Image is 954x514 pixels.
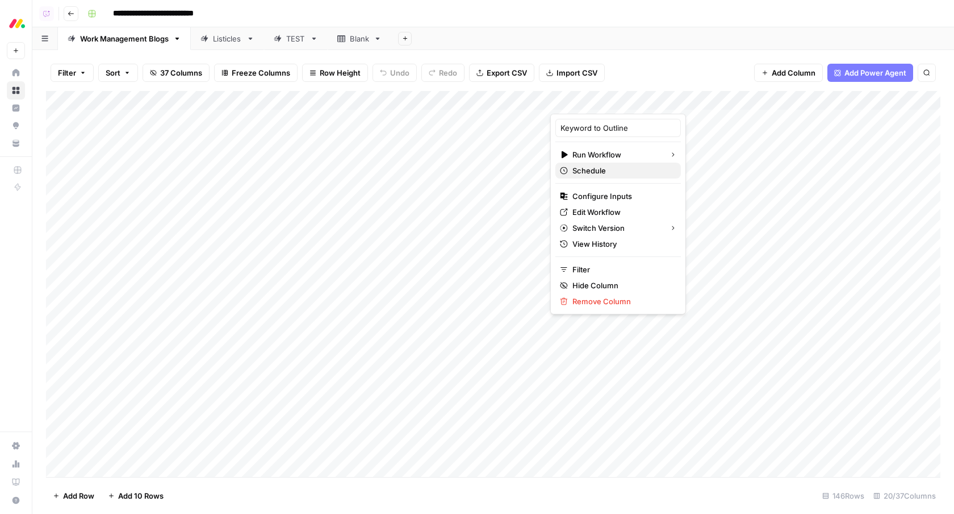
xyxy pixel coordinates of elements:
a: Listicles [191,27,264,50]
div: 20/37 Columns [869,487,940,505]
span: Filter [572,264,672,275]
span: Add Row [63,490,94,501]
a: Work Management Blogs [58,27,191,50]
a: Usage [7,455,25,473]
span: Switch Version [572,222,660,234]
span: Undo [390,67,409,78]
span: Schedule [572,165,672,176]
button: Help + Support [7,491,25,509]
a: Opportunities [7,117,25,135]
a: Your Data [7,134,25,152]
span: Sort [106,67,120,78]
button: Add Column [754,64,823,82]
a: TEST [264,27,328,50]
button: Filter [51,64,94,82]
span: Import CSV [556,67,597,78]
img: Monday.com Logo [7,13,27,34]
span: Run Workflow [572,149,660,160]
a: Learning Hub [7,473,25,491]
button: 37 Columns [143,64,210,82]
span: Configure Inputs [572,190,672,202]
div: Listicles [213,33,242,44]
button: Redo [421,64,465,82]
a: Settings [7,437,25,455]
span: Export CSV [487,67,527,78]
button: Import CSV [539,64,605,82]
button: Export CSV [469,64,534,82]
span: View History [572,238,672,250]
button: Row Height [302,64,368,82]
button: Add 10 Rows [101,487,170,505]
span: Add Power Agent [844,67,906,78]
div: 146 Rows [818,487,869,505]
span: Add Column [772,67,815,78]
button: Workspace: Monday.com [7,9,25,38]
button: Add Power Agent [827,64,913,82]
span: Row Height [320,67,361,78]
span: 37 Columns [160,67,202,78]
div: Work Management Blogs [80,33,169,44]
button: Freeze Columns [214,64,298,82]
a: Blank [328,27,391,50]
span: Edit Workflow [572,206,672,218]
button: Undo [373,64,417,82]
a: Insights [7,99,25,117]
button: Add Row [46,487,101,505]
span: Add 10 Rows [118,490,164,501]
button: Sort [98,64,138,82]
a: Browse [7,81,25,100]
span: Hide Column [572,280,672,291]
a: Home [7,64,25,82]
span: Filter [58,67,76,78]
span: Remove Column [572,296,672,307]
div: Blank [350,33,369,44]
span: Redo [439,67,457,78]
span: Freeze Columns [232,67,290,78]
div: TEST [286,33,306,44]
